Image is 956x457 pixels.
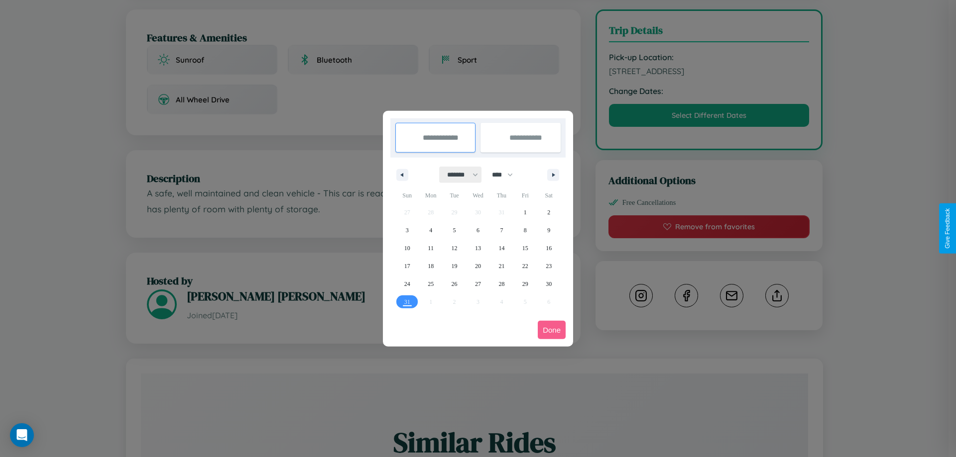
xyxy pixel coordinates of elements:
[404,275,410,293] span: 24
[490,221,513,239] button: 7
[475,239,481,257] span: 13
[428,239,434,257] span: 11
[490,275,513,293] button: 28
[537,203,561,221] button: 2
[498,239,504,257] span: 14
[419,275,442,293] button: 25
[452,257,458,275] span: 19
[419,239,442,257] button: 11
[428,257,434,275] span: 18
[546,257,552,275] span: 23
[524,203,527,221] span: 1
[10,423,34,447] div: Open Intercom Messenger
[443,187,466,203] span: Tue
[475,257,481,275] span: 20
[547,203,550,221] span: 2
[490,187,513,203] span: Thu
[498,257,504,275] span: 21
[546,275,552,293] span: 30
[419,221,442,239] button: 4
[513,221,537,239] button: 8
[546,239,552,257] span: 16
[547,221,550,239] span: 9
[490,239,513,257] button: 14
[452,275,458,293] span: 26
[475,275,481,293] span: 27
[395,293,419,311] button: 31
[395,187,419,203] span: Sun
[395,221,419,239] button: 3
[513,203,537,221] button: 1
[443,221,466,239] button: 5
[513,239,537,257] button: 15
[490,257,513,275] button: 21
[453,221,456,239] span: 5
[537,275,561,293] button: 30
[498,275,504,293] span: 28
[404,293,410,311] span: 31
[466,187,489,203] span: Wed
[404,239,410,257] span: 10
[395,275,419,293] button: 24
[537,187,561,203] span: Sat
[466,275,489,293] button: 27
[395,257,419,275] button: 17
[443,239,466,257] button: 12
[537,257,561,275] button: 23
[406,221,409,239] span: 3
[944,208,951,249] div: Give Feedback
[419,257,442,275] button: 18
[477,221,479,239] span: 6
[537,239,561,257] button: 16
[466,221,489,239] button: 6
[522,257,528,275] span: 22
[522,275,528,293] span: 29
[452,239,458,257] span: 12
[443,257,466,275] button: 19
[466,257,489,275] button: 20
[466,239,489,257] button: 13
[419,187,442,203] span: Mon
[428,275,434,293] span: 25
[404,257,410,275] span: 17
[513,275,537,293] button: 29
[513,257,537,275] button: 22
[522,239,528,257] span: 15
[524,221,527,239] span: 8
[443,275,466,293] button: 26
[538,321,566,339] button: Done
[513,187,537,203] span: Fri
[429,221,432,239] span: 4
[537,221,561,239] button: 9
[500,221,503,239] span: 7
[395,239,419,257] button: 10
